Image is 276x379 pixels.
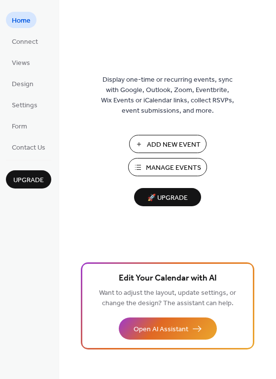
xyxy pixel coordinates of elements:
[101,75,234,116] span: Display one-time or recurring events, sync with Google, Outlook, Zoom, Eventbrite, Wix Events or ...
[12,58,30,68] span: Views
[6,96,43,113] a: Settings
[12,143,45,153] span: Contact Us
[6,12,36,28] a: Home
[119,272,217,285] span: Edit Your Calendar with AI
[140,191,195,205] span: 🚀 Upgrade
[6,33,44,49] a: Connect
[146,163,201,173] span: Manage Events
[147,140,201,150] span: Add New Event
[12,100,37,111] span: Settings
[6,118,33,134] a: Form
[12,79,34,90] span: Design
[99,286,236,310] span: Want to adjust the layout, update settings, or change the design? The assistant can help.
[6,75,39,92] a: Design
[134,188,201,206] button: 🚀 Upgrade
[6,170,51,189] button: Upgrade
[129,135,207,153] button: Add New Event
[128,158,207,176] button: Manage Events
[134,324,188,335] span: Open AI Assistant
[6,139,51,155] a: Contact Us
[12,37,38,47] span: Connect
[119,317,217,340] button: Open AI Assistant
[12,122,27,132] span: Form
[6,54,36,70] a: Views
[12,16,31,26] span: Home
[13,175,44,186] span: Upgrade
